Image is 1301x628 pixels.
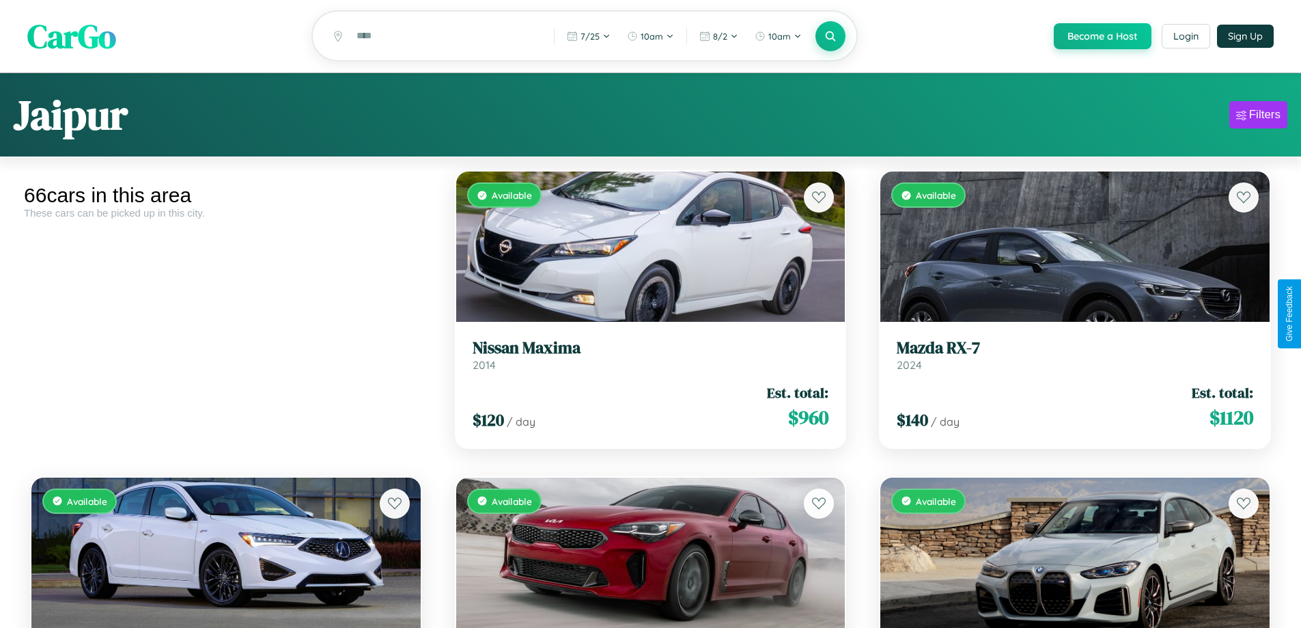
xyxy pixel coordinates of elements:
a: Nissan Maxima2014 [473,338,829,372]
span: 10am [641,31,663,42]
div: 66 cars in this area [24,184,428,207]
a: Mazda RX-72024 [897,338,1253,372]
h3: Mazda RX-7 [897,338,1253,358]
span: / day [931,415,960,428]
span: 7 / 25 [580,31,600,42]
span: $ 1120 [1209,404,1253,431]
span: Available [916,495,956,507]
span: / day [507,415,535,428]
button: 10am [748,25,809,47]
button: Filters [1229,101,1287,128]
span: Est. total: [1192,383,1253,402]
span: $ 960 [788,404,828,431]
button: Become a Host [1054,23,1151,49]
h1: Jaipur [14,87,128,143]
span: 2024 [897,358,922,372]
span: 8 / 2 [713,31,727,42]
span: $ 120 [473,409,504,431]
div: Give Feedback [1285,286,1294,342]
button: Login [1162,24,1210,49]
span: $ 140 [897,409,928,431]
button: 7/25 [560,25,617,47]
span: Available [916,189,956,201]
span: 10am [768,31,791,42]
span: CarGo [27,14,116,59]
span: Available [67,495,107,507]
div: These cars can be picked up in this city. [24,207,428,219]
h3: Nissan Maxima [473,338,829,358]
button: Sign Up [1217,25,1274,48]
span: Available [492,189,532,201]
button: 8/2 [693,25,745,47]
div: Filters [1249,108,1281,122]
span: Est. total: [767,383,828,402]
span: Available [492,495,532,507]
button: 10am [620,25,681,47]
span: 2014 [473,358,496,372]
